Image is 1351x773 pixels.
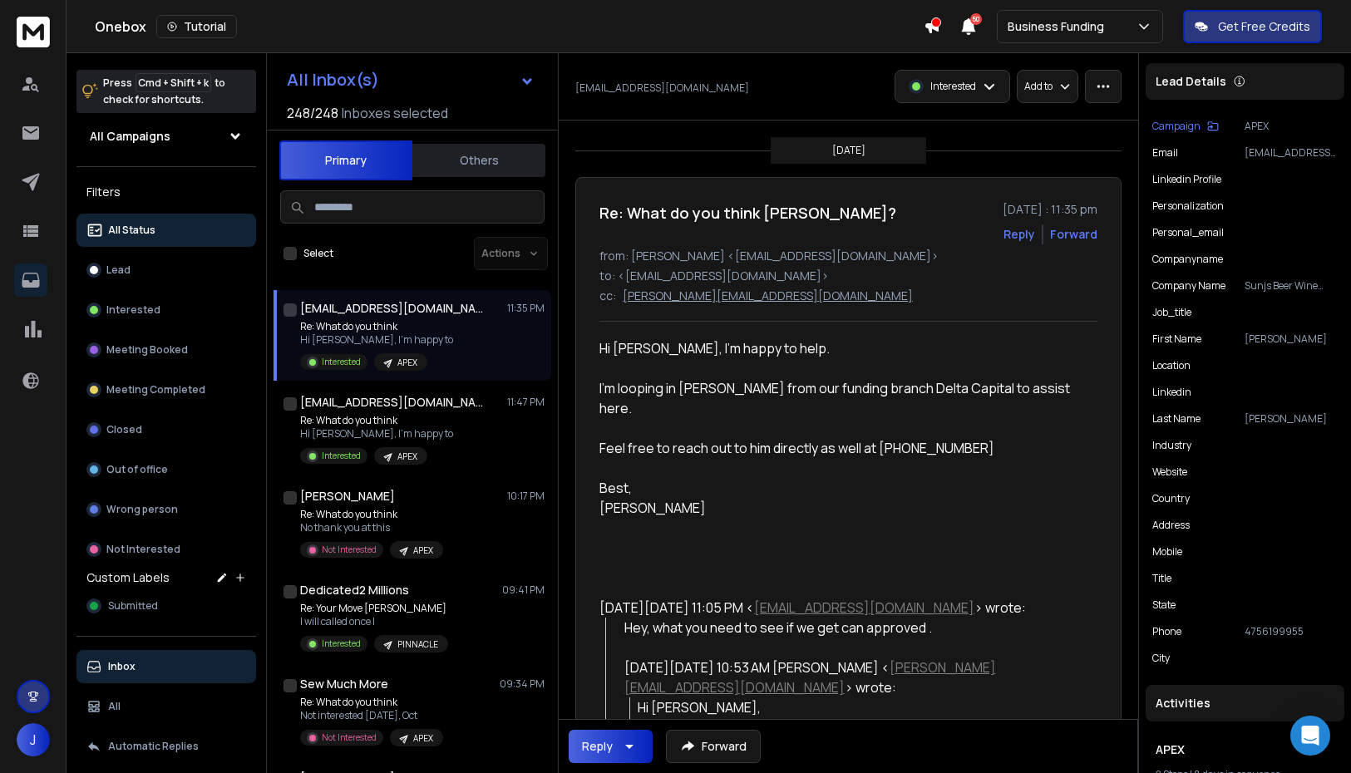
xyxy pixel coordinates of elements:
button: J [17,723,50,756]
button: Submitted [76,589,256,623]
p: Re: Your Move [PERSON_NAME] [300,602,448,615]
button: Reply [569,730,653,763]
p: Interested [322,450,361,462]
div: I'm looping in [PERSON_NAME] from our funding branch Delta Capital to assist here. [599,378,1084,418]
p: Not Interested [322,544,377,556]
h1: Sew Much More [300,676,388,692]
div: Onebox [95,15,924,38]
p: linkedin profile [1152,173,1221,186]
div: Reply [582,738,613,755]
p: Re: What do you think [300,320,453,333]
p: Re: What do you think [300,696,443,709]
button: Others [412,142,545,179]
p: Closed [106,423,142,436]
p: Meeting Completed [106,383,205,396]
p: No thank you at this [300,521,443,534]
div: [DATE][DATE] 11:05 PM < > wrote: [599,598,1084,618]
p: Lead Details [1156,73,1226,90]
p: Get Free Credits [1218,18,1310,35]
button: Wrong person [76,493,256,526]
div: Forward [1050,226,1097,243]
p: companyname [1152,253,1223,266]
p: Re: What do you think [300,414,453,427]
button: Meeting Completed [76,373,256,406]
a: [EMAIL_ADDRESS][DOMAIN_NAME] [754,598,974,617]
p: Out of office [106,463,168,476]
label: Select [303,247,333,260]
p: [PERSON_NAME][EMAIL_ADDRESS][DOMAIN_NAME] [623,288,913,304]
button: All Inbox(s) [274,63,548,96]
h1: APEX [1156,741,1334,758]
button: Reply [1003,226,1035,243]
button: Campaign [1152,120,1219,133]
button: Meeting Booked [76,333,256,367]
p: Business Funding [1008,18,1111,35]
p: mobile [1152,545,1182,559]
p: linkedin [1152,386,1191,399]
h3: Inboxes selected [342,103,448,123]
p: Campaign [1152,120,1201,133]
p: Automatic Replies [108,740,199,753]
p: 10:17 PM [507,490,545,503]
button: Primary [279,140,412,180]
p: 09:34 PM [500,677,545,691]
p: Inbox [108,660,136,673]
p: Interested [322,356,361,368]
p: Not Interested [322,731,377,744]
p: country [1152,492,1190,505]
h1: Dedicated2 Millions [300,582,409,598]
p: All [108,700,121,713]
p: city [1152,652,1170,665]
p: [PERSON_NAME] [1245,332,1338,346]
button: Forward [666,730,761,763]
p: personal_email [1152,226,1224,239]
p: Press to check for shortcuts. [103,75,225,108]
p: 11:47 PM [507,396,545,409]
button: All Status [76,214,256,247]
h1: All Inbox(s) [287,71,379,88]
button: Lead [76,254,256,287]
p: All Status [108,224,155,237]
p: Lead [106,263,131,277]
h3: Custom Labels [86,569,170,586]
h1: [PERSON_NAME] [300,488,395,505]
button: Inbox [76,650,256,683]
p: address [1152,519,1190,532]
p: title [1152,572,1171,585]
p: [EMAIL_ADDRESS][DOMAIN_NAME] [575,81,749,95]
p: job_title [1152,306,1191,319]
div: Activities [1146,685,1344,721]
p: to: <[EMAIL_ADDRESS][DOMAIN_NAME]> [599,268,1097,284]
div: Open Intercom Messenger [1290,716,1330,756]
p: website [1152,465,1187,479]
p: location [1152,359,1191,372]
h1: [EMAIL_ADDRESS][DOMAIN_NAME] [300,394,483,411]
p: [PERSON_NAME] [1245,412,1338,426]
div: Best, [599,478,1084,498]
button: Closed [76,413,256,446]
p: Not interested [DATE], Oct [300,709,443,722]
div: [DATE][DATE] 10:53 AM [PERSON_NAME] < > wrote: [624,657,1085,697]
p: 4756199955 [1245,625,1338,638]
p: APEX [397,451,417,463]
span: Submitted [108,599,158,613]
p: 09:41 PM [502,583,545,597]
p: Hi [PERSON_NAME], I'm happy to [300,427,453,441]
p: 11:35 PM [507,302,545,315]
p: [DATE] [832,144,865,157]
button: All [76,690,256,723]
span: Cmd + Shift + k [136,73,211,92]
p: Email [1152,146,1178,160]
div: Feel free to reach out to him directly as well at [PHONE_NUMBER] [599,438,1084,458]
p: Sunjs Beer Wine And Liquor [1245,279,1338,293]
button: Get Free Credits [1183,10,1322,43]
p: state [1152,598,1176,612]
p: Last Name [1152,412,1201,426]
h1: All Campaigns [90,128,170,145]
p: Add to [1024,80,1053,93]
h1: Re: What do you think [PERSON_NAME]? [599,201,896,224]
p: I will called once I [300,615,448,628]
